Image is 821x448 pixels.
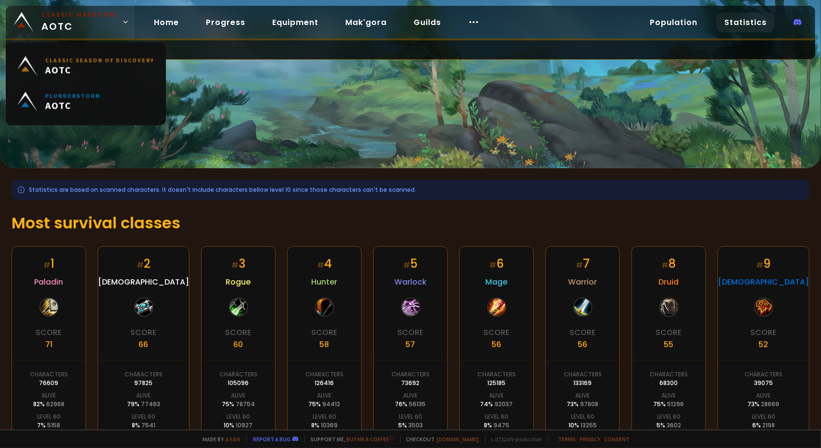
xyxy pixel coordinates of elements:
div: 125185 [488,379,506,387]
div: 55 [664,338,674,350]
a: Report a bug [253,436,291,443]
div: Characters [392,370,429,379]
a: Statistics [717,12,774,32]
small: # [757,260,764,271]
span: 3602 [667,421,681,429]
span: 2198 [762,421,775,429]
div: Alive [317,391,332,400]
span: 28669 [761,400,780,408]
div: 66 [139,338,149,350]
div: 73 % [567,400,599,409]
div: 10 % [568,421,597,430]
span: 97808 [581,400,599,408]
span: Checkout [400,436,479,443]
div: 7 % [38,421,61,430]
span: 10927 [236,421,253,429]
div: 8 % [484,421,509,430]
span: 9475 [493,421,509,429]
small: # [490,260,497,271]
span: AOTC [45,100,101,112]
span: Support me, [304,436,394,443]
a: Mak'gora [338,12,394,32]
div: 75 % [222,400,255,409]
div: Characters [478,370,516,379]
small: # [231,260,239,271]
div: Level 60 [571,412,594,421]
a: Classic HardcoreAOTC [6,6,135,38]
div: Alive [231,391,246,400]
div: Score [751,326,777,338]
div: 97825 [135,379,153,387]
span: [DEMOGRAPHIC_DATA] [98,276,189,288]
a: Privacy [580,436,601,443]
div: 76 % [395,400,426,409]
div: Level 60 [313,412,336,421]
div: 60 [234,338,243,350]
div: 75 % [654,400,684,409]
span: 94412 [323,400,341,408]
a: Terms [558,436,576,443]
div: Score [36,326,62,338]
div: 73 % [748,400,780,409]
small: # [137,260,144,271]
div: Alive [576,391,590,400]
div: 79 % [127,400,160,409]
div: 2 [137,255,151,272]
span: 7541 [141,421,155,429]
div: 74 % [480,400,513,409]
span: Mage [486,276,508,288]
span: Warrior [568,276,597,288]
div: Alive [42,391,56,400]
div: Characters [305,370,343,379]
div: Statistics are based on scanned characters. It doesn't include characters bellow level 10 since t... [12,180,809,200]
div: Score [131,326,157,338]
div: Characters [564,370,602,379]
small: Plunderstorm [45,92,101,100]
div: 10 % [224,421,253,430]
a: PlunderstormAOTC [12,84,160,120]
span: Warlock [394,276,427,288]
div: 71 [45,338,52,350]
div: Alive [137,391,151,400]
div: 3 [231,255,245,272]
div: Level 60 [227,412,250,421]
div: 9 [757,255,771,272]
div: 8 % [132,421,155,430]
div: 6 % [752,421,775,430]
small: # [576,260,583,271]
div: 56 [578,338,588,350]
span: Made by [197,436,240,443]
a: [DOMAIN_NAME] [437,436,479,443]
div: Level 60 [485,412,508,421]
a: Equipment [265,12,326,32]
div: 73692 [402,379,420,387]
div: Alive [662,391,676,400]
div: 39075 [754,379,773,387]
div: 133169 [574,379,592,387]
small: # [662,260,669,271]
div: Alive [757,391,771,400]
a: Buy me a coffee [347,436,394,443]
span: 56135 [409,400,426,408]
a: Deaths [57,40,106,59]
div: 5 % [657,421,681,430]
div: Level 60 [657,412,681,421]
a: Consent [605,436,630,443]
span: [DEMOGRAPHIC_DATA] [718,276,809,288]
div: Alive [404,391,418,400]
span: 51296 [668,400,684,408]
div: Score [570,326,596,338]
div: Level 60 [132,412,155,421]
div: Score [484,326,510,338]
div: Alive [490,391,504,400]
div: Score [656,326,682,338]
a: General [6,40,57,59]
div: 6 [490,255,504,272]
div: 57 [406,338,416,350]
span: Paladin [35,276,63,288]
div: 58 [320,338,329,350]
div: Level 60 [399,412,422,421]
div: 4 [317,255,332,272]
span: 3503 [408,421,423,429]
div: 8 [662,255,676,272]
